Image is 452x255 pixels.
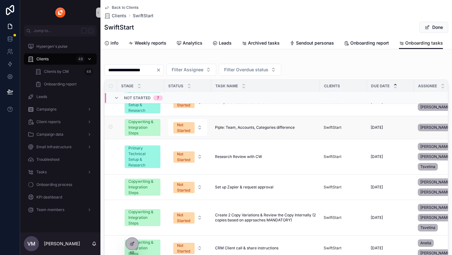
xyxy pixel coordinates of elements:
a: Select Button [168,209,207,226]
span: CRM Client call & share instructions [215,246,278,251]
span: Anelia [420,241,431,246]
a: Campaign data [24,129,97,140]
span: Campaign data [36,132,63,137]
a: Clients by CM48 [31,66,97,77]
button: Select Button [166,64,216,76]
span: Onboarding report [350,40,389,46]
span: Set up Zapier & request approval [215,185,273,190]
div: Copywriting & Integration Steps [128,179,157,196]
a: Select Button [168,178,207,196]
span: Analytics [183,40,202,46]
span: Tsvetina [420,164,435,169]
span: Due date [371,84,390,89]
span: Tsvetina [420,225,435,230]
a: Troubleshoot [24,154,97,165]
span: Not Started [124,95,151,100]
a: Piple: Team, Accounts, Categories difference [215,125,316,130]
div: Not Started [177,122,191,133]
a: [DATE] [371,154,410,159]
a: info [104,37,118,50]
button: Select Button [168,179,207,196]
a: [DATE] [371,215,410,220]
a: [DATE] [371,246,410,251]
a: Tasks [24,166,97,178]
img: App logo [55,8,65,18]
span: Research Review with CW [215,154,262,159]
span: Filter Overdue status [224,67,268,73]
div: 7 [157,95,159,100]
a: Hypergen's pulse [24,41,97,52]
a: SwiftStart [324,215,363,220]
span: Leads [219,40,232,46]
span: Onboarding process [36,182,72,187]
a: SwiftStart [324,125,363,130]
div: Not Started [177,151,191,163]
a: SwiftStart [324,154,342,159]
a: KPI dashboard [24,192,97,203]
a: Back to Clients [104,5,138,10]
span: [DATE] [371,215,383,220]
button: Select Button [219,64,281,76]
span: K [89,28,94,33]
span: Troubleshoot [36,157,60,162]
button: Select Button [168,119,207,136]
a: SwiftStart [324,246,342,251]
a: Primary Technical Setup & Research [125,145,160,168]
h1: SwiftStart [104,23,134,32]
span: Task name [215,84,238,89]
a: SwiftStart [133,13,153,19]
span: Hypergen's pulse [36,44,67,49]
span: Tasks [36,170,47,175]
span: Piple: Team, Accounts, Categories difference [215,125,295,130]
span: Back to Clients [112,5,138,10]
div: 48 [84,68,93,75]
span: info [110,40,118,46]
span: [PERSON_NAME] [420,105,451,110]
a: Set up Zapier & request approval [215,185,316,190]
div: Primary Technical Setup & Research [128,145,157,168]
span: [PERSON_NAME] [420,180,451,185]
a: Weekly reports [128,37,166,50]
a: Onboarding report [31,79,97,90]
span: [PERSON_NAME] [420,154,451,159]
a: Clients [104,13,126,19]
span: SwiftStart [324,125,342,130]
span: [DATE] [371,154,383,159]
a: SwiftStart [324,154,363,159]
div: Not Started [177,182,191,193]
span: Leads [36,94,47,99]
span: SwiftStart [324,215,342,220]
span: Filter Assignee [172,67,203,73]
a: Select Button [168,119,207,136]
span: KPI dashboard [36,195,62,200]
a: Onboarding process [24,179,97,190]
div: Not Started [177,243,191,254]
a: Leads [24,91,97,102]
span: Campaigns [36,107,56,112]
a: [DATE] [371,125,410,130]
a: Create 2 Copy Variations & Review the Copy Internally (2 copies based on approaches MANDATORY) [215,213,316,223]
a: Email Infrastructure [24,141,97,153]
div: scrollable content [20,36,100,224]
a: Clients48 [24,53,97,65]
span: Status [168,84,183,89]
a: Leads [213,37,232,50]
span: [DATE] [371,246,383,251]
a: CRM Client call & share instructions [215,246,316,251]
div: Not Started [177,212,191,224]
button: Done [419,22,448,33]
a: [DATE] [371,185,410,190]
span: [DATE] [371,185,383,190]
span: Clients [324,84,340,89]
span: Stage [121,84,133,89]
span: Clients [112,13,126,19]
a: SwiftStart [324,185,342,190]
span: Email Infrastructure [36,144,72,149]
a: Copywriting & Integration Steps [125,209,160,226]
p: [PERSON_NAME] [44,241,80,247]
